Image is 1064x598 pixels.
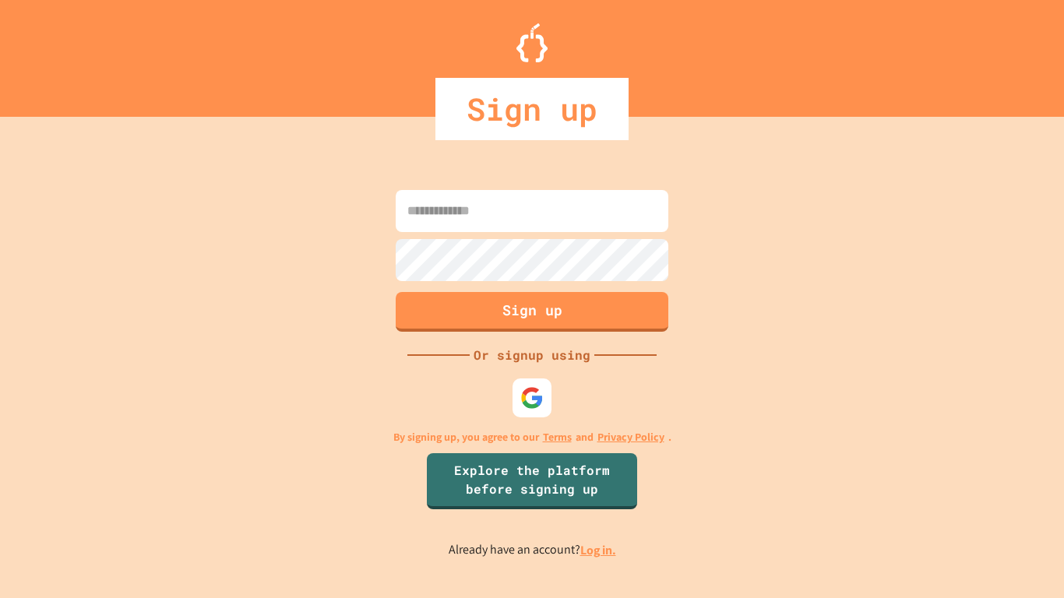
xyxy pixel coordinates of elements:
[449,540,616,560] p: Already have an account?
[543,429,572,445] a: Terms
[520,386,544,410] img: google-icon.svg
[396,292,668,332] button: Sign up
[516,23,548,62] img: Logo.svg
[435,78,629,140] div: Sign up
[393,429,671,445] p: By signing up, you agree to our and .
[597,429,664,445] a: Privacy Policy
[427,453,637,509] a: Explore the platform before signing up
[470,346,594,364] div: Or signup using
[580,542,616,558] a: Log in.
